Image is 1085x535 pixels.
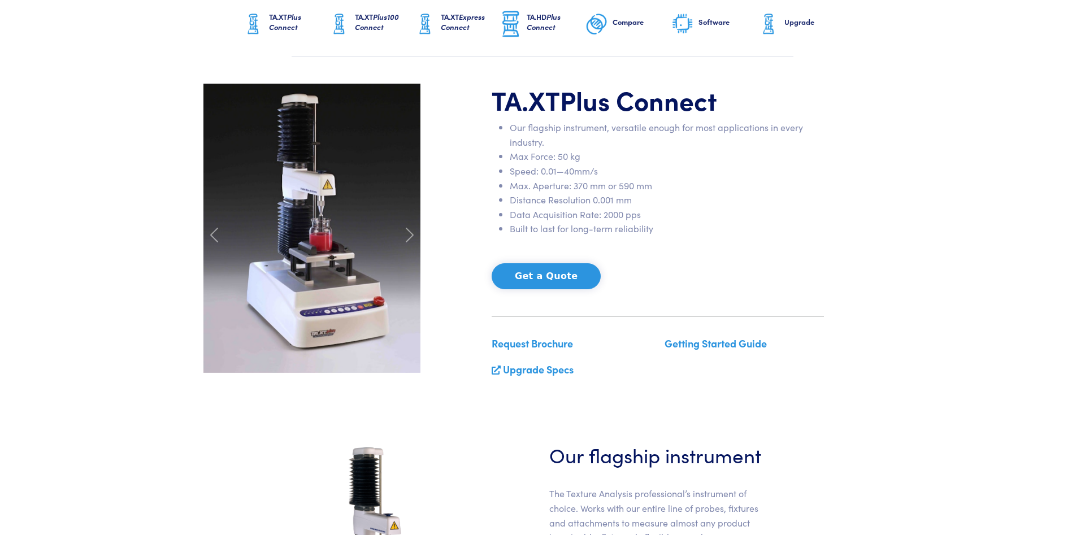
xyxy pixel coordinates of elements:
img: ta-hd-graphic.png [500,10,522,39]
img: ta-xt-graphic.png [757,10,780,38]
li: Distance Resolution 0.001 mm [510,193,824,207]
h6: TA.XT [269,12,328,32]
li: Speed: 0.01—40mm/s [510,164,824,179]
li: Our flagship instrument, versatile enough for most applications in every industry. [510,120,824,149]
h6: Upgrade [784,17,843,27]
a: Getting Started Guide [665,336,767,350]
li: Max Force: 50 kg [510,149,824,164]
span: Plus Connect [527,11,561,32]
img: compare-graphic.png [585,10,608,38]
h6: TA.XT [441,12,500,32]
a: Request Brochure [492,336,573,350]
a: Upgrade Specs [503,362,574,376]
span: Plus100 Connect [355,11,399,32]
span: Plus Connect [269,11,301,32]
button: Get a Quote [492,263,601,289]
img: software-graphic.png [671,12,694,36]
h6: Compare [613,17,671,27]
img: ta-xt-graphic.png [414,10,436,38]
li: Data Acquisition Rate: 2000 pps [510,207,824,222]
img: ta-xt-graphic.png [328,10,350,38]
h6: Software [698,17,757,27]
li: Built to last for long-term reliability [510,221,824,236]
span: Express Connect [441,11,485,32]
img: carousel-ta-xt-plus-bloom.jpg [203,84,420,373]
h3: Our flagship instrument [549,441,766,468]
h6: TA.HD [527,12,585,32]
span: Plus Connect [560,81,717,118]
li: Max. Aperture: 370 mm or 590 mm [510,179,824,193]
h6: TA.XT [355,12,414,32]
img: ta-xt-graphic.png [242,10,264,38]
h1: TA.XT [492,84,824,116]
